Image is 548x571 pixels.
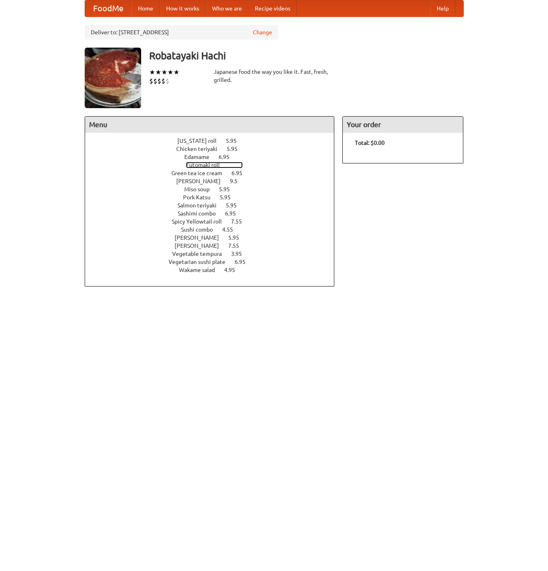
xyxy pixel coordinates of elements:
span: [PERSON_NAME] [175,243,227,249]
a: Sashimi combo 6.95 [178,210,251,217]
a: [PERSON_NAME] 9.5 [176,178,252,184]
h3: Robatayaki Hachi [149,48,464,64]
span: 4.55 [222,226,241,233]
li: ★ [149,68,155,77]
span: Futomaki roll [186,162,228,168]
h4: Your order [343,117,463,133]
span: 3.95 [231,251,250,257]
li: $ [165,77,169,86]
li: ★ [167,68,173,77]
b: Total: $0.00 [355,140,385,146]
span: 6.95 [225,210,244,217]
li: ★ [173,68,179,77]
span: Edamame [184,154,217,160]
span: [PERSON_NAME] [176,178,229,184]
a: Sushi combo 4.55 [181,226,248,233]
span: 7.55 [231,218,250,225]
span: Sushi combo [181,226,221,233]
span: 6.95 [235,259,254,265]
span: Vegetarian sushi plate [169,259,233,265]
span: Pork Katsu [183,194,219,201]
span: Vegetable tempura [172,251,230,257]
span: [US_STATE] roll [177,138,225,144]
a: [US_STATE] roll 5.95 [177,138,252,144]
span: 4.95 [224,267,243,273]
a: Spicy Yellowtail roll 7.55 [172,218,257,225]
span: 5.95 [226,202,245,209]
a: Chicken teriyaki 5.95 [176,146,252,152]
a: Edamame 6.95 [184,154,244,160]
span: 5.95 [227,146,246,152]
span: Sashimi combo [178,210,224,217]
li: $ [153,77,157,86]
span: 7.55 [228,243,247,249]
span: 5.95 [228,234,247,241]
span: 6.95 [231,170,250,176]
a: Green tea ice cream 6.95 [171,170,257,176]
li: ★ [155,68,161,77]
a: FoodMe [85,0,131,17]
span: Green tea ice cream [171,170,230,176]
div: Japanese food the way you like it. Fast, fresh, grilled. [214,68,335,84]
a: Vegetarian sushi plate 6.95 [169,259,260,265]
span: 5.95 [226,138,245,144]
span: Spicy Yellowtail roll [172,218,230,225]
span: Chicken teriyaki [176,146,225,152]
span: Wakame salad [179,267,223,273]
a: Who we are [206,0,248,17]
a: Home [131,0,160,17]
li: $ [157,77,161,86]
span: 6.95 [219,154,238,160]
span: 5.95 [220,194,239,201]
img: angular.jpg [85,48,141,108]
a: [PERSON_NAME] 7.55 [175,243,254,249]
a: Vegetable tempura 3.95 [172,251,257,257]
a: Change [253,28,272,36]
a: [PERSON_NAME] 5.95 [175,234,254,241]
li: ★ [161,68,167,77]
a: Futomaki roll [186,162,243,168]
span: [PERSON_NAME] [175,234,227,241]
a: Salmon teriyaki 5.95 [177,202,252,209]
h4: Menu [85,117,334,133]
span: Miso soup [184,186,218,192]
a: Help [430,0,455,17]
a: How it works [160,0,206,17]
div: Deliver to: [STREET_ADDRESS] [85,25,278,40]
a: Pork Katsu 5.95 [183,194,246,201]
a: Recipe videos [248,0,297,17]
a: Miso soup 5.95 [184,186,245,192]
span: 9.5 [230,178,246,184]
span: Salmon teriyaki [177,202,225,209]
a: Wakame salad 4.95 [179,267,250,273]
span: 5.95 [219,186,238,192]
li: $ [149,77,153,86]
li: $ [161,77,165,86]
